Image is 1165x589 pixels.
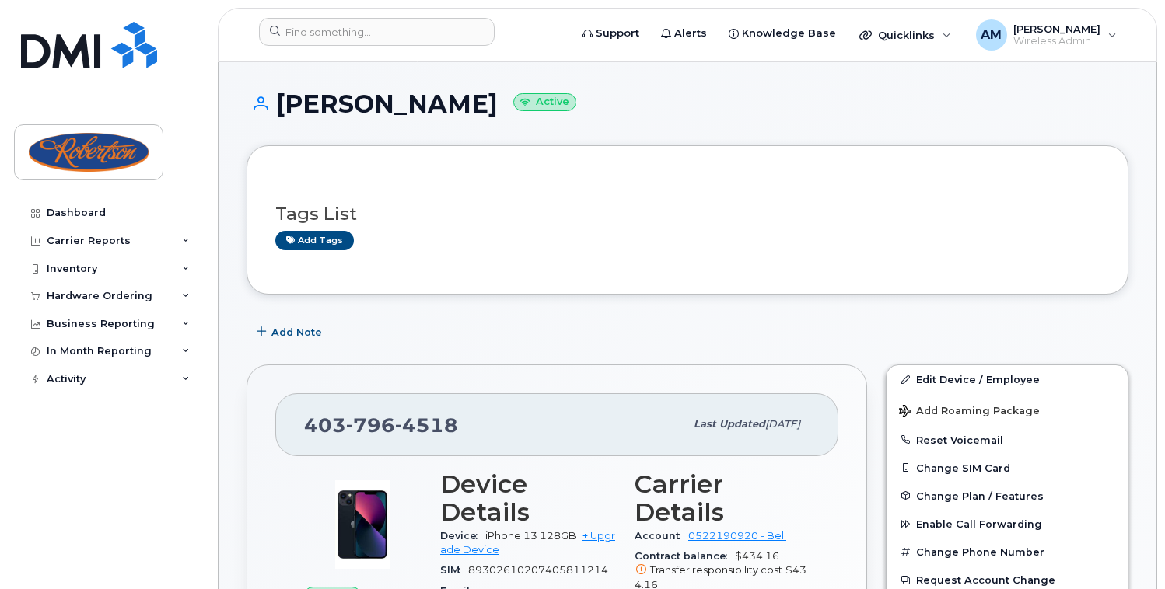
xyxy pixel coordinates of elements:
[485,530,576,542] span: iPhone 13 128GB
[275,231,354,250] a: Add tags
[468,564,608,576] span: 89302610207405811214
[887,365,1128,393] a: Edit Device / Employee
[635,530,688,542] span: Account
[316,478,409,571] img: image20231002-3703462-1ig824h.jpeg
[887,426,1128,454] button: Reset Voicemail
[765,418,800,430] span: [DATE]
[887,394,1128,426] button: Add Roaming Package
[650,564,782,576] span: Transfer responsibility cost
[346,413,395,437] span: 796
[304,413,458,437] span: 403
[271,325,322,340] span: Add Note
[887,482,1128,510] button: Change Plan / Features
[887,510,1128,538] button: Enable Call Forwarding
[513,93,576,111] small: Active
[395,413,458,437] span: 4518
[887,538,1128,566] button: Change Phone Number
[688,530,786,542] a: 0522190920 - Bell
[694,418,765,430] span: Last updated
[275,204,1100,224] h3: Tags List
[247,90,1128,117] h1: [PERSON_NAME]
[440,530,485,542] span: Device
[440,470,616,526] h3: Device Details
[635,470,810,526] h3: Carrier Details
[440,564,468,576] span: SIM
[247,318,335,346] button: Add Note
[916,490,1044,501] span: Change Plan / Features
[635,550,735,562] span: Contract balance
[899,405,1040,420] span: Add Roaming Package
[916,518,1042,530] span: Enable Call Forwarding
[887,454,1128,482] button: Change SIM Card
